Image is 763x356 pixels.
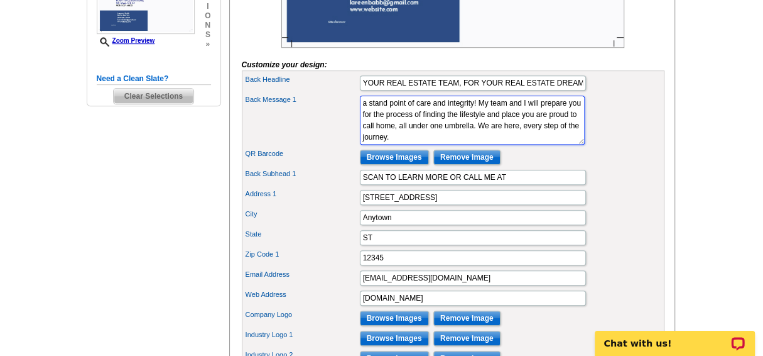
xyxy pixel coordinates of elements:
input: Remove Image [433,331,501,346]
span: s [205,30,210,40]
label: State [246,229,359,240]
input: Remove Image [433,311,501,326]
span: i [205,2,210,11]
label: Back Headline [246,74,359,85]
label: Industry Logo 1 [246,330,359,340]
iframe: LiveChat chat widget [587,316,763,356]
input: Remove Image [433,150,501,165]
label: Email Address [246,269,359,280]
input: Browse Images [360,331,429,346]
label: Web Address [246,289,359,300]
a: Zoom Preview [97,37,155,44]
h5: Need a Clean Slate? [97,73,211,85]
label: QR Barcode [246,148,359,159]
label: Zip Code 1 [246,249,359,260]
span: Clear Selections [114,89,193,104]
input: Browse Images [360,311,429,326]
i: Customize your design: [242,60,327,69]
label: City [246,209,359,220]
span: n [205,21,210,30]
span: o [205,11,210,21]
span: » [205,40,210,49]
label: Address 1 [246,189,359,199]
label: Company Logo [246,309,359,320]
label: Back Message 1 [246,94,359,105]
label: Back Subhead 1 [246,169,359,179]
input: Browse Images [360,150,429,165]
textarea: I’ve been in the business for 10+ years, and I know how to read the market. We’ll figure out when... [360,96,585,145]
